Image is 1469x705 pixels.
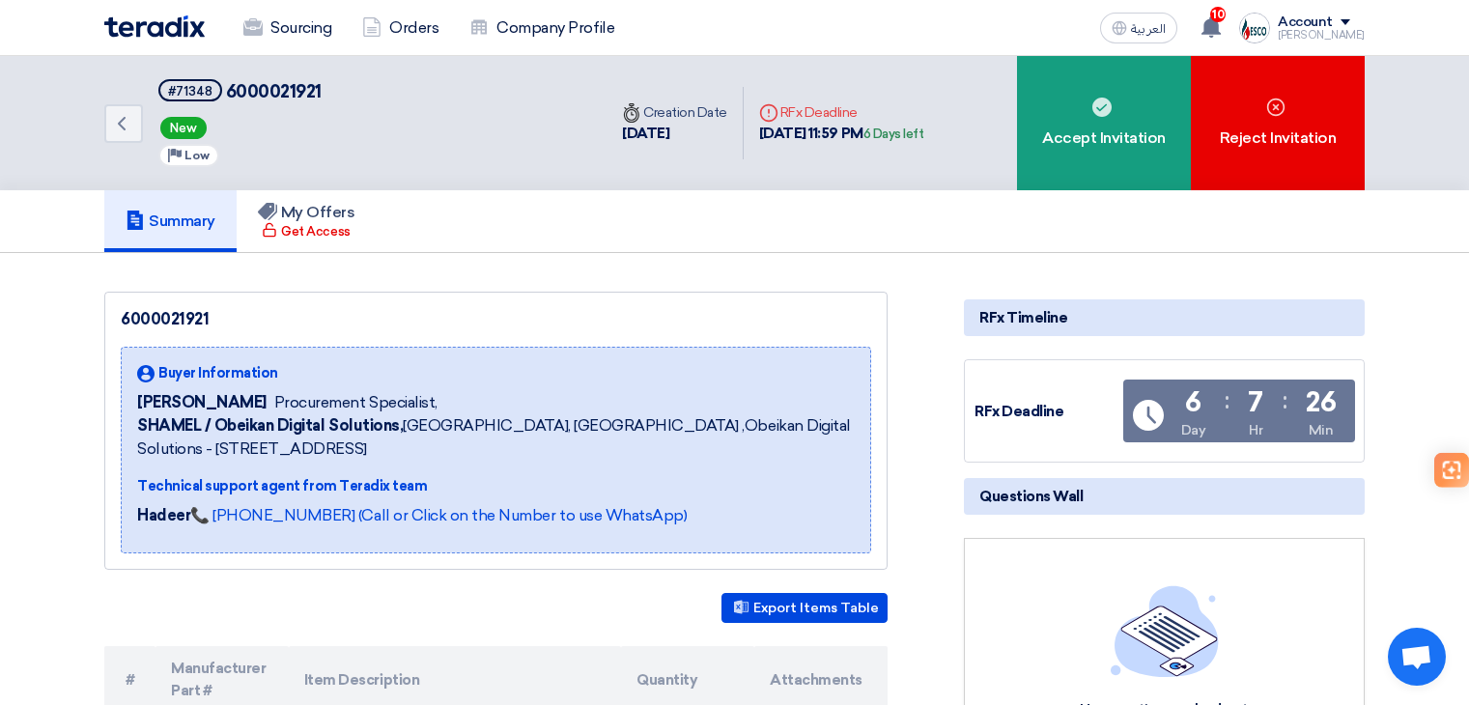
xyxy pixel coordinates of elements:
[237,190,377,252] a: My Offers Get Access
[1181,420,1206,440] div: Day
[1278,30,1365,41] div: [PERSON_NAME]
[258,203,355,222] h5: My Offers
[979,486,1083,507] span: Questions Wall
[104,15,205,38] img: Teradix logo
[226,81,322,102] span: 6000021921
[137,416,403,435] b: SHAMEL / Obeikan Digital Solutions,
[1239,13,1270,43] img: Screenshot___1725307363992.png
[759,102,924,123] div: RFx Deadline
[158,363,278,383] span: Buyer Information
[1283,383,1287,418] div: :
[1388,628,1446,686] div: Open chat
[1249,420,1262,440] div: Hr
[1309,420,1334,440] div: Min
[1210,7,1226,22] span: 10
[190,506,687,524] a: 📞 [PHONE_NUMBER] (Call or Click on the Number to use WhatsApp)
[964,299,1365,336] div: RFx Timeline
[228,7,347,49] a: Sourcing
[137,391,267,414] span: [PERSON_NAME]
[137,476,855,496] div: Technical support agent from Teradix team
[274,391,438,414] span: Procurement Specialist,
[1191,56,1365,190] div: Reject Invitation
[1306,389,1336,416] div: 26
[137,506,190,524] strong: Hadeer
[168,85,212,98] div: #71348
[1111,585,1219,676] img: empty_state_list.svg
[1225,383,1229,418] div: :
[1131,22,1166,36] span: العربية
[262,222,350,241] div: Get Access
[160,117,207,139] span: New
[347,7,454,49] a: Orders
[104,190,237,252] a: Summary
[454,7,630,49] a: Company Profile
[1017,56,1191,190] div: Accept Invitation
[721,593,888,623] button: Export Items Table
[975,401,1119,423] div: RFx Deadline
[1278,14,1333,31] div: Account
[863,125,924,144] div: 6 Days left
[1248,389,1263,416] div: 7
[1100,13,1177,43] button: العربية
[126,211,215,231] h5: Summary
[137,414,855,461] span: [GEOGRAPHIC_DATA], [GEOGRAPHIC_DATA] ,Obeikan Digital Solutions - [STREET_ADDRESS]
[622,102,727,123] div: Creation Date
[759,123,924,145] div: [DATE] 11:59 PM
[622,123,727,145] div: [DATE]
[158,79,322,103] h5: 6000021921
[184,149,210,162] span: Low
[1185,389,1201,416] div: 6
[121,308,871,331] div: 6000021921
